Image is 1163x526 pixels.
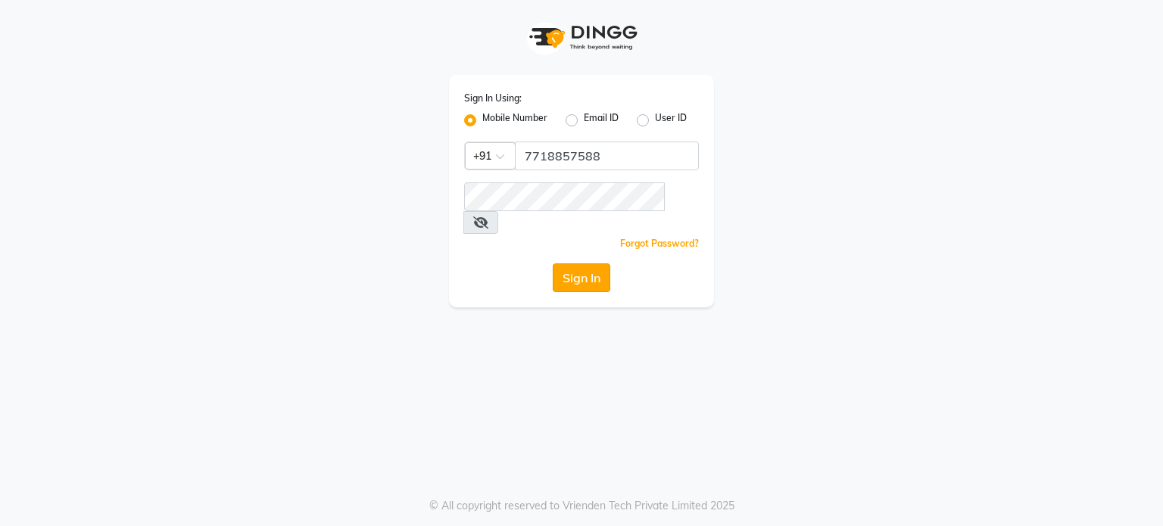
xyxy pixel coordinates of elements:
img: logo1.svg [521,15,642,60]
a: Forgot Password? [620,238,699,249]
label: Email ID [584,111,619,129]
label: Mobile Number [482,111,547,129]
input: Username [515,142,699,170]
label: User ID [655,111,687,129]
input: Username [464,182,665,211]
button: Sign In [553,263,610,292]
label: Sign In Using: [464,92,522,105]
